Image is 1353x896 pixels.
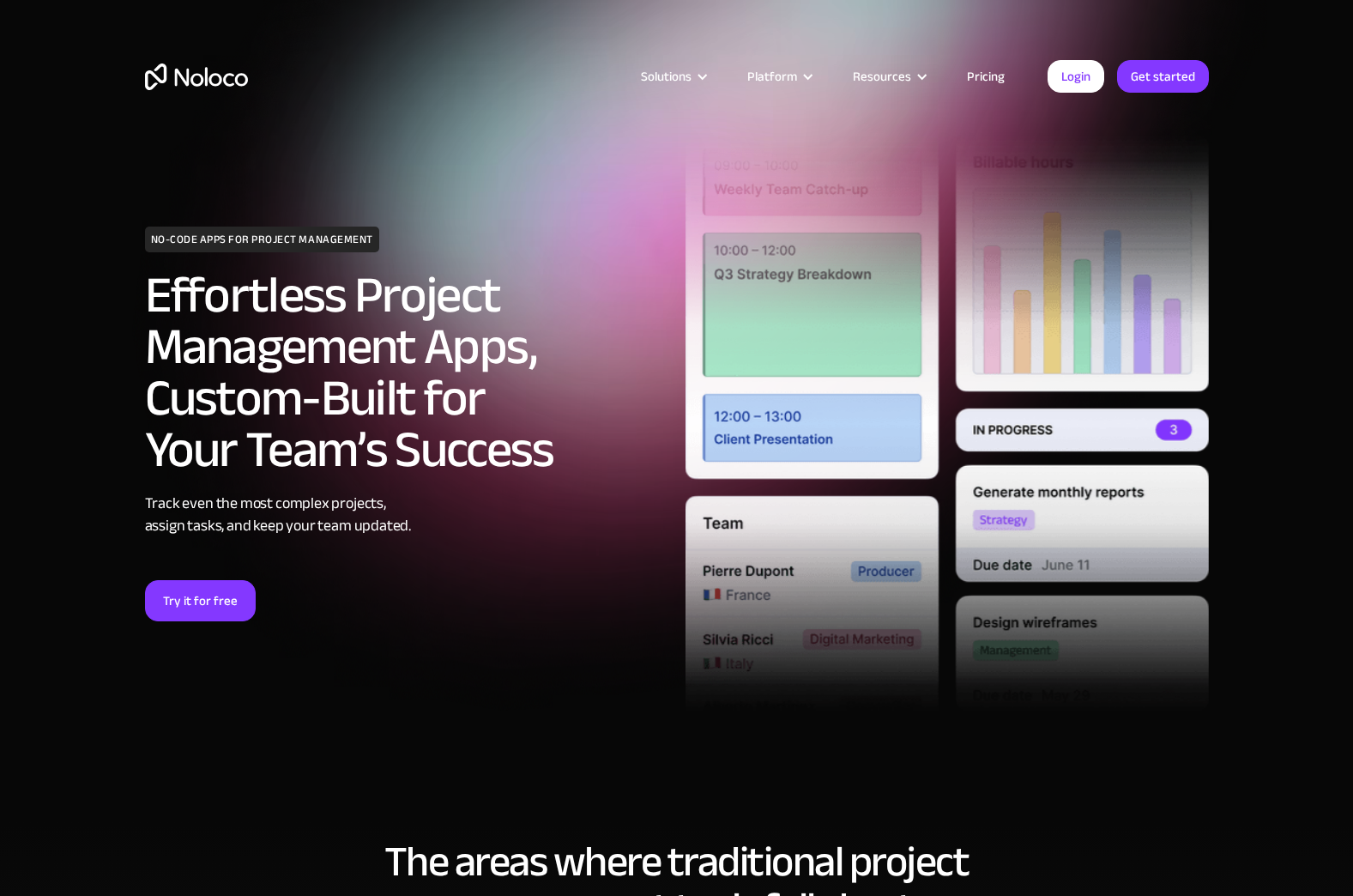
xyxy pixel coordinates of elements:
div: Solutions [641,65,692,88]
h2: Effortless Project Management Apps, Custom-Built for Your Team’s Success [145,269,668,475]
div: Solutions [619,65,726,88]
a: Get started [1117,60,1209,93]
div: Track even the most complex projects, assign tasks, and keep your team updated. [145,493,668,537]
div: Resources [831,65,945,88]
a: Login [1048,60,1104,93]
a: Try it for free [145,580,256,621]
h1: NO-CODE APPS FOR PROJECT MANAGEMENT [145,227,379,252]
a: Pricing [945,65,1026,88]
div: Resources [853,65,911,88]
a: home [145,64,248,90]
div: Platform [747,65,797,88]
div: Platform [726,65,831,88]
